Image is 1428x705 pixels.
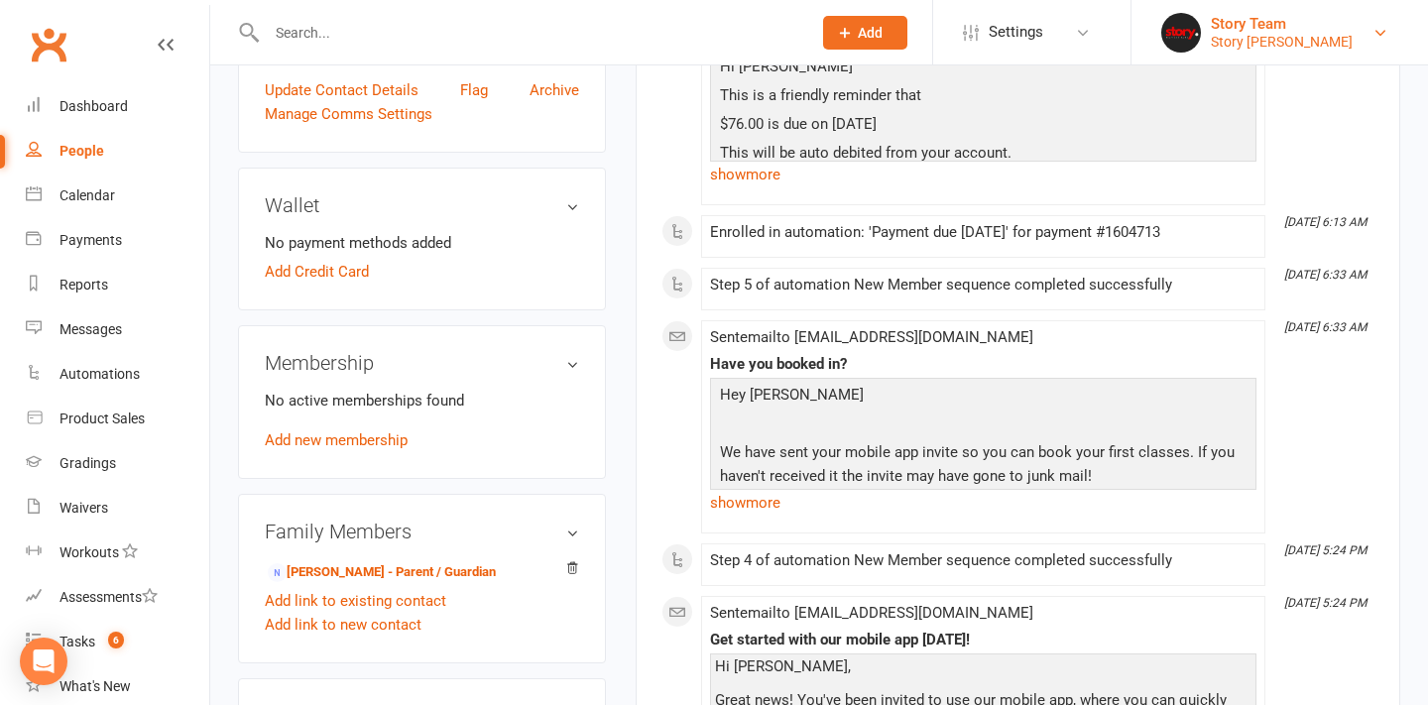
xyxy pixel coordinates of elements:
div: Messages [59,321,122,337]
span: Settings [989,10,1043,55]
span: Sent email to [EMAIL_ADDRESS][DOMAIN_NAME] [710,328,1033,346]
p: Hey [PERSON_NAME] [715,383,1251,411]
a: show more [710,161,1256,188]
a: Add link to existing contact [265,589,446,613]
a: Workouts [26,530,209,575]
div: Have you booked in? [710,356,1256,373]
a: Waivers [26,486,209,530]
h3: Membership [265,352,579,374]
a: People [26,129,209,174]
div: Gradings [59,455,116,471]
button: Add [823,16,907,50]
a: Add link to new contact [265,613,421,637]
a: Messages [26,307,209,352]
a: Automations [26,352,209,397]
div: Tasks [59,634,95,649]
a: Update Contact Details [265,78,418,102]
a: Tasks 6 [26,620,209,664]
i: [DATE] 6:13 AM [1284,215,1367,229]
i: [DATE] 6:33 AM [1284,268,1367,282]
div: Enrolled in automation: 'Payment due [DATE]' for payment #1604713 [710,224,1256,241]
div: Step 5 of automation New Member sequence completed successfully [710,277,1256,294]
div: Waivers [59,500,108,516]
a: Payments [26,218,209,263]
a: Add new membership [265,431,408,449]
p: $76.00 is due on [DATE] [715,112,1251,141]
div: What's New [59,678,131,694]
div: Reports [59,277,108,293]
div: Open Intercom Messenger [20,638,67,685]
i: [DATE] 5:24 PM [1284,596,1367,610]
a: [PERSON_NAME] - Parent / Guardian [268,562,496,583]
a: Archive [530,78,579,102]
div: Product Sales [59,411,145,426]
h3: Family Members [265,521,579,542]
a: Manage Comms Settings [265,102,432,126]
i: [DATE] 5:24 PM [1284,543,1367,557]
p: No active memberships found [265,389,579,412]
div: Calendar [59,187,115,203]
img: thumb_image1751589760.png [1161,13,1201,53]
div: Dashboard [59,98,128,114]
a: Assessments [26,575,209,620]
a: Calendar [26,174,209,218]
span: Add [858,25,883,41]
div: Assessments [59,589,158,605]
div: Workouts [59,544,119,560]
a: Gradings [26,441,209,486]
p: This is a friendly reminder that [715,83,1251,112]
div: Payments [59,232,122,248]
li: No payment methods added [265,231,579,255]
a: Reports [26,263,209,307]
p: This will be auto debited from your account. [715,141,1251,170]
a: Dashboard [26,84,209,129]
h3: Wallet [265,194,579,216]
p: Hi [PERSON_NAME] [715,55,1251,83]
span: 6 [108,632,124,648]
input: Search... [261,19,797,47]
p: We have sent your mobile app invite so you can book your first classes. If you haven't received i... [715,440,1251,493]
div: Get started with our mobile app [DATE]! [710,632,1256,648]
a: Clubworx [24,20,73,69]
a: show more [710,489,1256,517]
span: Sent email to [EMAIL_ADDRESS][DOMAIN_NAME] [710,604,1033,622]
a: Product Sales [26,397,209,441]
div: Automations [59,366,140,382]
i: [DATE] 6:33 AM [1284,320,1367,334]
div: Step 4 of automation New Member sequence completed successfully [710,552,1256,569]
a: Add Credit Card [265,260,369,284]
div: People [59,143,104,159]
a: Flag [460,78,488,102]
div: Story [PERSON_NAME] [1211,33,1353,51]
div: Story Team [1211,15,1353,33]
